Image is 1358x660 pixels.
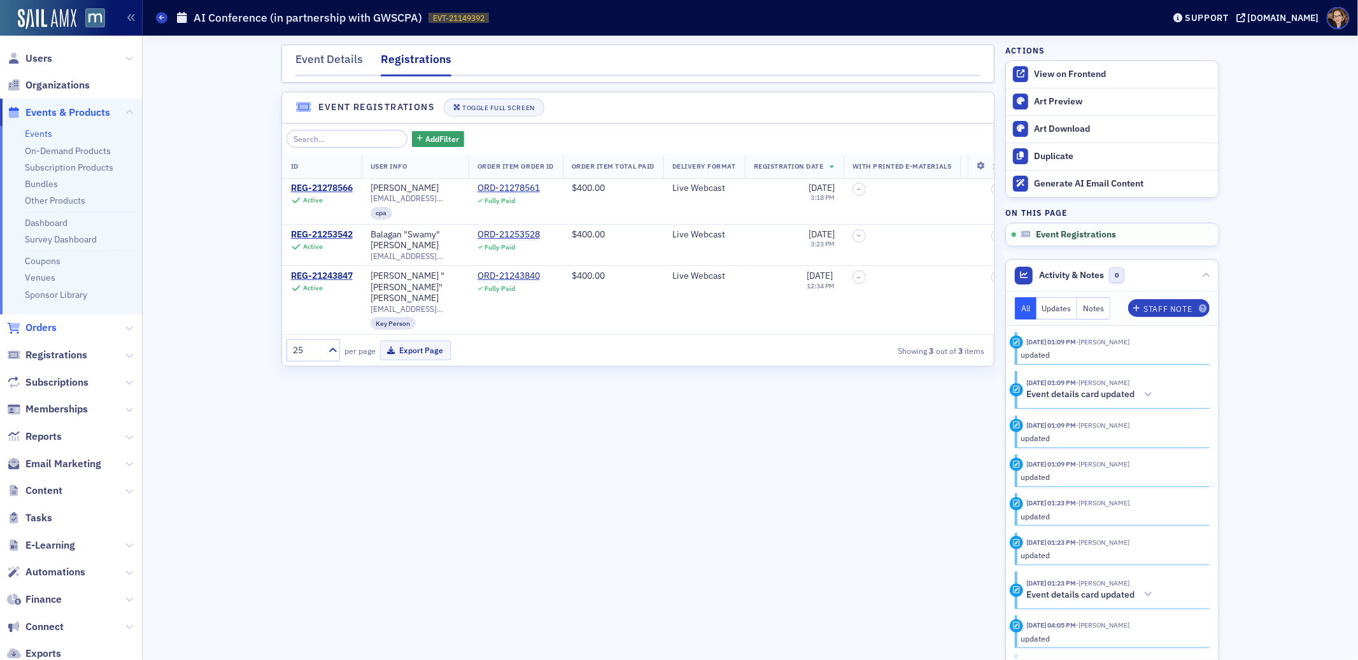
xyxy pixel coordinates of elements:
[286,130,408,148] input: Search…
[1077,579,1130,587] span: Rachel Abell
[1005,207,1219,218] h4: On this page
[1021,549,1201,561] div: updated
[1027,389,1135,400] h5: Event details card updated
[371,229,460,251] a: Balagan "Swamy" [PERSON_NAME]
[7,620,64,634] a: Connect
[25,457,101,471] span: Email Marketing
[1236,13,1324,22] button: [DOMAIN_NAME]
[754,162,824,171] span: Registration Date
[1021,510,1201,522] div: updated
[1248,12,1319,24] div: [DOMAIN_NAME]
[7,321,57,335] a: Orders
[291,183,353,194] div: REG-21278566
[1027,589,1135,601] h5: Event details card updated
[25,484,62,498] span: Content
[1077,460,1130,468] span: Rachel Abell
[25,78,90,92] span: Organizations
[7,106,110,120] a: Events & Products
[484,243,515,251] div: Fully Paid
[1006,88,1219,115] a: Art Preview
[857,274,861,281] span: –
[572,182,605,193] span: $400.00
[672,183,736,194] div: Live Webcast
[857,232,861,239] span: –
[1027,621,1077,629] time: 7/16/2025 04:05 PM
[25,195,85,206] a: Other Products
[371,183,439,194] a: [PERSON_NAME]
[672,270,736,282] div: Live Webcast
[291,162,299,171] span: ID
[7,52,52,66] a: Users
[291,229,353,241] a: REG-21253542
[371,270,460,304] a: [PERSON_NAME] "[PERSON_NAME]" [PERSON_NAME]
[1036,229,1117,241] span: Event Registrations
[1034,123,1212,135] div: Art Download
[1327,7,1349,29] span: Profile
[380,341,451,360] button: Export Page
[1109,267,1125,283] span: 0
[1010,497,1023,510] div: Update
[425,133,459,144] span: Add Filter
[371,317,416,330] div: Key Person
[484,197,515,205] div: Fully Paid
[1027,460,1077,468] time: 8/4/2025 01:09 PM
[303,242,323,251] div: Active
[1077,337,1130,346] span: Rachel Abell
[1027,579,1077,587] time: 7/17/2025 01:23 PM
[857,185,861,193] span: –
[433,13,484,24] span: EVT-21149392
[7,565,85,579] a: Automations
[1021,471,1201,482] div: updated
[7,402,88,416] a: Memberships
[1077,378,1130,387] span: Rachel Abell
[1185,12,1229,24] div: Support
[1027,588,1157,601] button: Event details card updated
[484,284,515,293] div: Fully Paid
[25,128,52,139] a: Events
[477,270,540,282] a: ORD-21243840
[1128,299,1210,317] button: Staff Note
[927,345,936,356] strong: 3
[25,430,62,444] span: Reports
[1077,421,1130,430] span: Rachel Abell
[371,193,460,203] span: [EMAIL_ADDRESS][DOMAIN_NAME]
[25,272,55,283] a: Venues
[319,101,435,114] h4: Event Registrations
[807,270,833,281] span: [DATE]
[1027,498,1077,507] time: 7/17/2025 01:23 PM
[809,182,835,193] span: [DATE]
[1027,421,1077,430] time: 8/4/2025 01:09 PM
[1010,458,1023,471] div: Update
[572,162,654,171] span: Order Item Total Paid
[25,217,67,228] a: Dashboard
[807,281,835,290] time: 12:34 PM
[25,145,111,157] a: On-Demand Products
[1010,619,1023,633] div: Update
[25,289,87,300] a: Sponsor Library
[1010,383,1023,397] div: Activity
[956,345,965,356] strong: 3
[371,304,460,314] span: [EMAIL_ADDRESS][DOMAIN_NAME]
[1010,335,1023,349] div: Update
[761,345,985,356] div: Showing out of items
[371,207,393,220] div: cpa
[1040,269,1105,282] span: Activity & Notes
[381,51,451,76] div: Registrations
[1036,297,1078,319] button: Updates
[477,229,540,241] a: ORD-21253528
[810,193,835,202] time: 3:18 PM
[1034,178,1212,190] div: Generate AI Email Content
[1034,69,1212,80] div: View on Frontend
[25,255,60,267] a: Coupons
[25,593,62,607] span: Finance
[412,131,464,147] button: AddFilter
[291,270,353,282] a: REG-21243847
[7,511,52,525] a: Tasks
[25,106,110,120] span: Events & Products
[7,78,90,92] a: Organizations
